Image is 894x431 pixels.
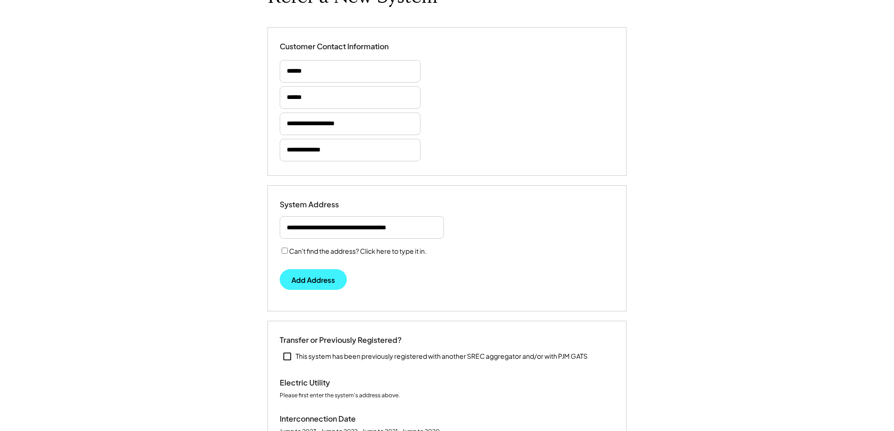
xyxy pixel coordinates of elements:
div: System Address [280,200,374,210]
button: Add Address [280,269,347,290]
div: This system has been previously registered with another SREC aggregator and/or with PJM GATS [296,352,588,361]
label: Can't find the address? Click here to type it in. [289,247,427,255]
div: Customer Contact Information [280,42,389,52]
div: Electric Utility [280,378,374,388]
div: Transfer or Previously Registered? [280,335,402,345]
div: Interconnection Date [280,414,374,424]
div: Please first enter the system's address above. [280,392,400,400]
